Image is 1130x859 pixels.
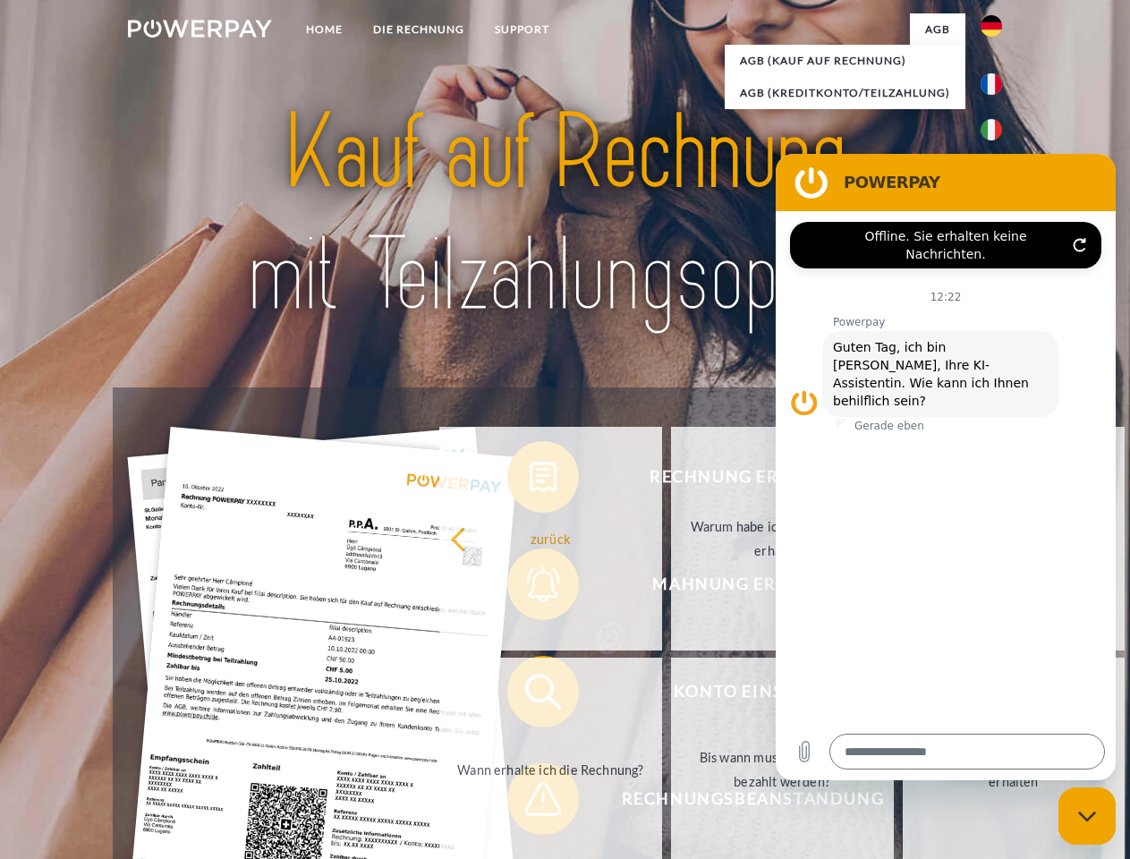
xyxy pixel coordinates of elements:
[776,154,1116,780] iframe: Messaging-Fenster
[910,13,965,46] a: agb
[682,515,883,563] div: Warum habe ich eine Rechnung erhalten?
[480,13,565,46] a: SUPPORT
[450,526,651,550] div: zurück
[725,77,965,109] a: AGB (Kreditkonto/Teilzahlung)
[981,73,1002,95] img: fr
[291,13,358,46] a: Home
[450,757,651,781] div: Wann erhalte ich die Rechnung?
[981,15,1002,37] img: de
[682,745,883,794] div: Bis wann muss die Rechnung bezahlt werden?
[981,119,1002,140] img: it
[358,13,480,46] a: DIE RECHNUNG
[725,45,965,77] a: AGB (Kauf auf Rechnung)
[128,20,272,38] img: logo-powerpay-white.svg
[171,86,959,343] img: title-powerpay_de.svg
[1058,787,1116,845] iframe: Schaltfläche zum Öffnen des Messaging-Fensters; Konversation läuft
